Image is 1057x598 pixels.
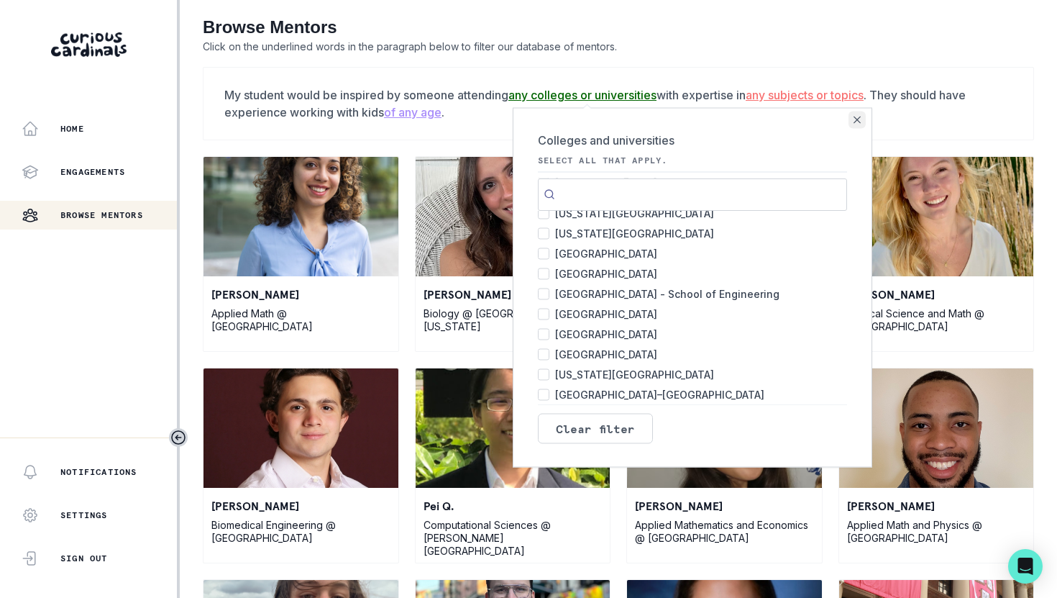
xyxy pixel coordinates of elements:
[847,286,1026,303] p: [PERSON_NAME]
[60,166,125,178] p: Engagements
[415,156,611,352] a: Jenna G.'s profile photo[PERSON_NAME]Biology @ [GEOGRAPHIC_DATA][US_STATE]
[555,203,714,223] span: [US_STATE][GEOGRAPHIC_DATA]
[847,519,1026,545] p: Applied Math and Physics @ [GEOGRAPHIC_DATA]
[847,497,1026,515] p: [PERSON_NAME]
[211,286,390,303] p: [PERSON_NAME]
[60,209,143,221] p: Browse Mentors
[538,389,549,400] input: [GEOGRAPHIC_DATA]–[GEOGRAPHIC_DATA]
[60,509,108,521] p: Settings
[203,368,399,563] a: Mark D.'s profile photo[PERSON_NAME]Biomedical Engineering @ [GEOGRAPHIC_DATA]
[555,384,764,404] span: [GEOGRAPHIC_DATA]–[GEOGRAPHIC_DATA]
[211,519,390,545] p: Biomedical Engineering @ [GEOGRAPHIC_DATA]
[60,123,84,135] p: Home
[635,497,814,515] p: [PERSON_NAME]
[538,368,549,380] input: [US_STATE][GEOGRAPHIC_DATA]
[838,368,1035,563] a: David H.'s profile photo[PERSON_NAME]Applied Math and Physics @ [GEOGRAPHIC_DATA]
[424,307,603,333] p: Biology @ [GEOGRAPHIC_DATA][US_STATE]
[555,223,714,243] span: [US_STATE][GEOGRAPHIC_DATA]
[839,157,1034,276] img: Phoebe D.'s profile photo
[416,157,610,276] img: Jenna G.'s profile photo
[538,413,653,443] button: Clear filter
[224,86,1012,121] p: My student would be inspired by someone attending with expertise in . They should have experience...
[211,497,390,515] p: [PERSON_NAME]
[538,131,847,148] h2: Colleges and universities
[555,243,657,263] span: [GEOGRAPHIC_DATA]
[538,207,549,219] input: [US_STATE][GEOGRAPHIC_DATA]
[538,154,847,166] p: Select all that apply.
[211,307,390,333] p: Applied Math @ [GEOGRAPHIC_DATA]
[203,157,398,276] img: Victoria D.'s profile photo
[839,368,1034,488] img: David H.'s profile photo
[635,519,814,545] p: Applied Mathematics and Economics @ [GEOGRAPHIC_DATA]
[169,428,188,447] button: Toggle sidebar
[424,519,603,558] p: Computational Sciences @ [PERSON_NAME][GEOGRAPHIC_DATA]
[203,368,398,488] img: Mark D.'s profile photo
[555,263,657,284] span: [GEOGRAPHIC_DATA]
[838,156,1035,352] a: Phoebe D.'s profile photo[PERSON_NAME]Political Science and Math @ [GEOGRAPHIC_DATA]
[1008,549,1043,584] div: Open Intercom Messenger
[538,288,549,299] input: [GEOGRAPHIC_DATA] - School of Engineering
[538,308,549,320] input: [GEOGRAPHIC_DATA]
[203,17,1034,38] h2: Browse Mentors
[555,304,657,324] span: [GEOGRAPHIC_DATA]
[538,348,549,360] input: [GEOGRAPHIC_DATA]
[538,248,549,259] input: [GEOGRAPHIC_DATA]
[384,105,441,119] u: of any age
[555,324,657,344] span: [GEOGRAPHIC_DATA]
[416,368,610,488] img: Pei Q.'s profile photo
[508,88,656,102] u: any colleges or universities
[538,268,549,279] input: [GEOGRAPHIC_DATA]
[538,328,549,340] input: [GEOGRAPHIC_DATA]
[203,156,399,352] a: Victoria D.'s profile photo[PERSON_NAME]Applied Math @ [GEOGRAPHIC_DATA]
[203,38,1034,55] p: Click on the underlined words in the paragraph below to filter our database of mentors.
[424,286,603,303] p: [PERSON_NAME]
[60,553,108,564] p: Sign Out
[555,364,714,384] span: [US_STATE][GEOGRAPHIC_DATA]
[746,88,864,102] u: any subjects or topics
[415,368,611,563] a: Pei Q.'s profile photoPei Q.Computational Sciences @ [PERSON_NAME][GEOGRAPHIC_DATA]
[538,227,549,239] input: [US_STATE][GEOGRAPHIC_DATA]
[848,111,866,128] button: Close
[51,32,127,57] img: Curious Cardinals Logo
[424,497,603,515] p: Pei Q.
[555,284,779,304] span: [GEOGRAPHIC_DATA] - School of Engineering
[555,344,657,364] span: [GEOGRAPHIC_DATA]
[847,307,1026,333] p: Political Science and Math @ [GEOGRAPHIC_DATA]
[538,178,847,210] input: Search
[60,466,137,478] p: Notifications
